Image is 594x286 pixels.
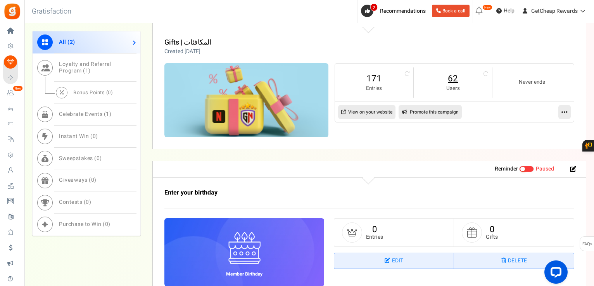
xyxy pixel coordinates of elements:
[502,7,515,15] span: Help
[59,176,97,184] span: Giveaways ( )
[23,4,80,19] h3: Gratisfaction
[97,154,100,162] span: 0
[343,72,406,85] a: 171
[59,110,111,118] span: Celebrate Events ( )
[366,234,383,240] small: Entries
[59,60,111,75] span: Loyalty and Referral Program ( )
[86,198,89,206] span: 0
[380,7,426,15] span: Recommendations
[3,86,21,100] a: New
[482,5,492,10] em: New
[531,7,578,15] span: GetCheap Rewards
[495,165,518,173] strong: Reminder
[59,220,111,228] span: Purchase to Win ( )
[500,79,563,86] small: Never ends
[70,38,73,46] span: 2
[3,3,21,20] img: Gratisfaction
[59,198,91,206] span: Contests ( )
[13,86,23,91] em: New
[490,223,494,236] a: 0
[73,89,113,96] span: Bonus Points ( )
[454,253,574,269] a: Delete
[493,5,518,17] a: Help
[164,190,492,196] h3: Enter your birthday
[106,110,109,118] span: 1
[370,3,378,11] span: 2
[59,132,98,140] span: Instant Win ( )
[536,165,554,173] span: Paused
[59,38,75,46] span: All ( )
[334,253,454,269] a: Edit
[421,72,484,85] a: 62
[164,48,211,55] p: Created [DATE]
[93,132,96,140] span: 0
[399,105,462,119] a: Promote this campaign
[164,37,211,48] a: Gifts | المكافئات
[372,223,377,236] a: 0
[432,5,470,17] a: Book a call
[582,237,592,252] span: FAQs
[361,5,429,17] a: 2 Recommendations
[421,85,484,92] small: Users
[85,67,89,75] span: 1
[338,105,395,119] a: View on your website
[486,234,498,240] small: Gifts
[108,89,111,96] span: 0
[91,176,95,184] span: 0
[220,272,268,277] h6: Member Birthday
[343,85,406,92] small: Entries
[105,220,109,228] span: 0
[59,154,102,162] span: Sweepstakes ( )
